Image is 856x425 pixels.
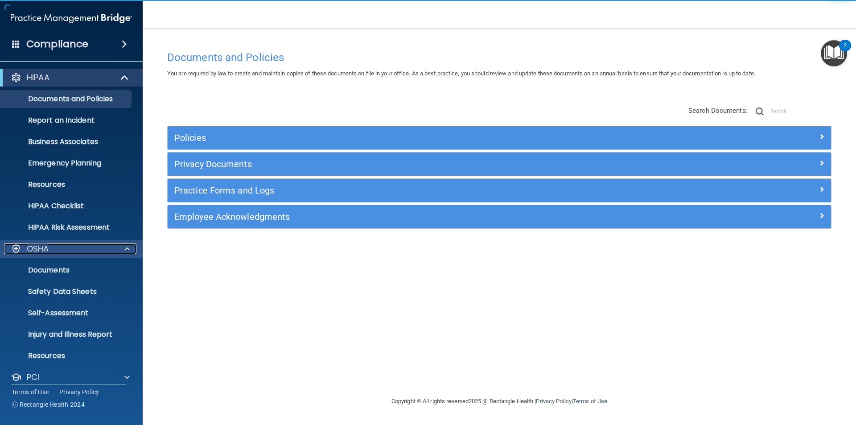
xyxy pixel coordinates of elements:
[11,9,132,27] img: PMB logo
[11,372,130,383] a: PCI
[26,38,88,50] h4: Compliance
[337,387,662,416] div: Copyright © All rights reserved 2025 @ Rectangle Health | |
[174,183,824,198] a: Practice Forms and Logs
[770,105,831,118] input: Search
[6,137,128,146] p: Business Associates
[174,159,658,169] h5: Privacy Documents
[174,212,658,222] h5: Employee Acknowledgments
[6,330,128,339] p: Injury and Illness Report
[174,157,824,171] a: Privacy Documents
[821,40,847,66] button: Open Resource Center, 2 new notifications
[573,398,607,404] a: Terms of Use
[12,400,85,409] span: Ⓒ Rectangle Health 2024
[6,309,128,318] p: Self-Assessment
[6,95,128,103] p: Documents and Policies
[174,131,824,145] a: Policies
[536,398,571,404] a: Privacy Policy
[756,107,764,116] img: ic-search.3b580494.png
[174,133,658,143] h5: Policies
[6,116,128,125] p: Report an Incident
[174,210,824,224] a: Employee Acknowledgments
[688,107,748,115] span: Search Documents:
[167,52,831,63] h4: Documents and Policies
[6,202,128,210] p: HIPAA Checklist
[12,388,49,396] a: Terms of Use
[6,159,128,168] p: Emergency Planning
[27,372,39,383] p: PCI
[27,243,49,254] p: OSHA
[174,186,658,195] h5: Practice Forms and Logs
[6,287,128,296] p: Safety Data Sheets
[6,266,128,275] p: Documents
[6,351,128,360] p: Resources
[11,72,129,83] a: HIPAA
[167,70,755,77] span: You are required by law to create and maintain copies of these documents on file in your office. ...
[59,388,99,396] a: Privacy Policy
[6,180,128,189] p: Resources
[844,45,847,57] div: 2
[6,223,128,232] p: HIPAA Risk Assessment
[27,72,49,83] p: HIPAA
[11,243,130,254] a: OSHA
